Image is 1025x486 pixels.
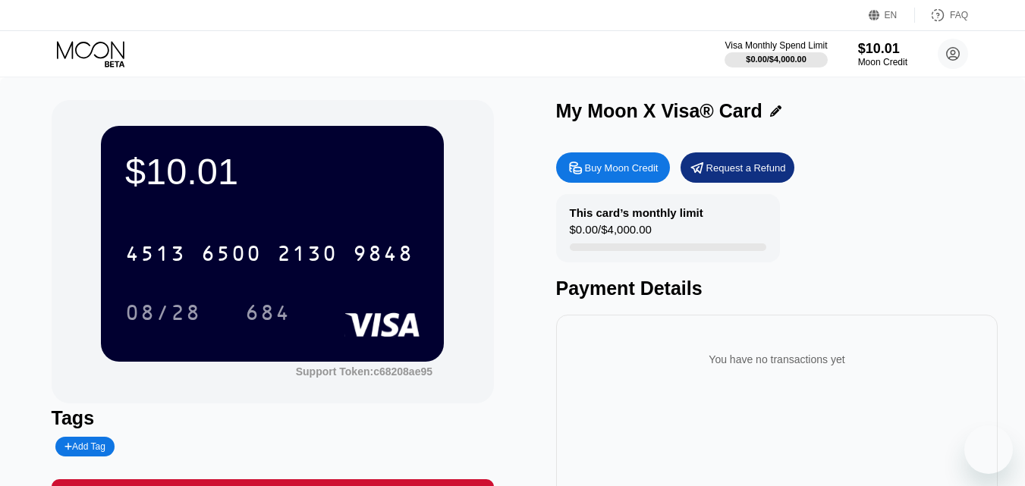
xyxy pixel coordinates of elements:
[858,41,907,57] div: $10.01
[64,441,105,452] div: Add Tag
[950,10,968,20] div: FAQ
[858,41,907,67] div: $10.01Moon Credit
[296,365,432,378] div: Support Token:c68208ae95
[869,8,915,23] div: EN
[681,152,794,183] div: Request a Refund
[585,161,659,174] div: Buy Moon Credit
[125,303,201,327] div: 08/28
[746,55,806,64] div: $0.00 / $4,000.00
[570,223,652,243] div: $0.00 / $4,000.00
[245,303,291,327] div: 684
[964,425,1013,474] iframe: Knapp för att öppna meddelandefönstret
[201,243,262,268] div: 6500
[55,437,115,456] div: Add Tag
[125,243,186,268] div: 4513
[556,152,670,183] div: Buy Moon Credit
[725,40,827,51] div: Visa Monthly Spend Limit
[725,40,827,67] div: Visa Monthly Spend Limit$0.00/$4,000.00
[885,10,898,20] div: EN
[52,407,494,429] div: Tags
[915,8,968,23] div: FAQ
[556,100,762,122] div: My Moon X Visa® Card
[556,277,998,299] div: Payment Details
[234,293,302,331] div: 684
[570,206,703,219] div: This card’s monthly limit
[296,365,432,378] div: Support Token: c68208ae95
[125,150,420,193] div: $10.01
[114,293,212,331] div: 08/28
[277,243,338,268] div: 2130
[858,57,907,67] div: Moon Credit
[706,161,786,174] div: Request a Refund
[116,234,423,272] div: 4513650021309848
[568,338,986,381] div: You have no transactions yet
[353,243,413,268] div: 9848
